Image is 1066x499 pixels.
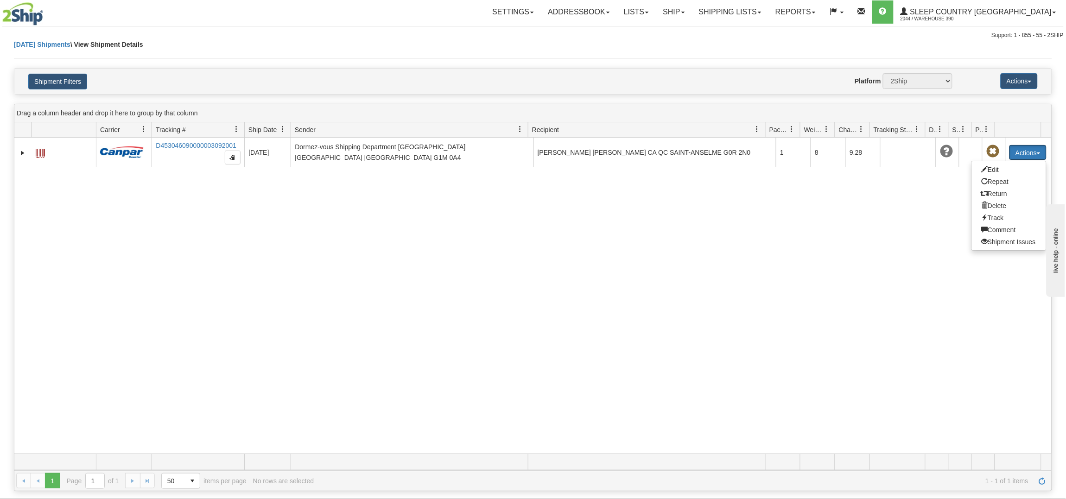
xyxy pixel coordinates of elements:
label: Platform [855,76,881,86]
a: Lists [617,0,656,24]
a: Shipment Issues [972,236,1046,248]
input: Page 1 [86,474,104,488]
a: Weight filter column settings [819,121,835,137]
a: Sleep Country [GEOGRAPHIC_DATA] 2044 / Warehouse 390 [894,0,1063,24]
div: Support: 1 - 855 - 55 - 2SHIP [2,32,1064,39]
a: Charge filter column settings [854,121,869,137]
span: Weight [804,125,824,134]
td: 9.28 [845,138,880,167]
button: Shipment Filters [28,74,87,89]
a: Reports [768,0,823,24]
span: items per page [161,473,247,489]
span: Pickup Not Assigned [986,145,999,158]
div: grid grouping header [14,104,1052,122]
a: Return [972,188,1046,200]
a: Sender filter column settings [512,121,528,137]
a: Refresh [1035,473,1050,488]
td: 8 [811,138,845,167]
span: 2044 / Warehouse 390 [901,14,970,24]
span: Sleep Country [GEOGRAPHIC_DATA] [908,8,1052,16]
a: Carrier filter column settings [136,121,152,137]
a: D453046090000003092001 [156,142,236,149]
a: Delivery Status filter column settings [933,121,948,137]
span: 50 [167,476,179,486]
span: Tracking # [156,125,186,134]
a: Ship Date filter column settings [275,121,291,137]
a: Expand [18,148,27,158]
span: Page 1 [45,473,60,488]
a: Label [36,145,45,159]
span: Ship Date [248,125,277,134]
span: Tracking Status [874,125,914,134]
a: Recipient filter column settings [749,121,765,137]
span: Delivery Status [929,125,937,134]
td: [PERSON_NAME] [PERSON_NAME] CA QC SAINT-ANSELME G0R 2N0 [533,138,776,167]
div: live help - online [7,8,86,15]
span: \ View Shipment Details [70,41,143,48]
div: No rows are selected [253,477,314,485]
a: Shipment Issues filter column settings [956,121,971,137]
button: Copy to clipboard [225,151,241,164]
span: Sender [295,125,316,134]
a: Delete shipment [972,200,1046,212]
td: Dormez-vous Shipping Department [GEOGRAPHIC_DATA] [GEOGRAPHIC_DATA] [GEOGRAPHIC_DATA] G1M 0A4 [291,138,533,167]
span: Unknown [940,145,953,158]
td: [DATE] [244,138,291,167]
span: Shipment Issues [952,125,960,134]
img: 14 - Canpar [100,146,144,158]
button: Actions [1001,73,1038,89]
span: Page of 1 [67,473,119,489]
span: Packages [769,125,789,134]
a: [DATE] Shipments [14,41,70,48]
span: Recipient [532,125,559,134]
span: select [185,474,200,488]
span: 1 - 1 of 1 items [320,477,1028,485]
a: Settings [485,0,541,24]
a: Pickup Status filter column settings [979,121,995,137]
a: Packages filter column settings [784,121,800,137]
a: Tracking # filter column settings [228,121,244,137]
a: Shipping lists [692,0,768,24]
a: Comment [972,224,1046,236]
button: Actions [1009,145,1047,160]
a: Track [972,212,1046,224]
span: Carrier [100,125,120,134]
span: Page sizes drop down [161,473,200,489]
a: Ship [656,0,692,24]
iframe: chat widget [1045,202,1065,297]
span: Charge [839,125,858,134]
a: Tracking Status filter column settings [909,121,925,137]
td: 1 [776,138,811,167]
a: Addressbook [541,0,617,24]
span: Pickup Status [976,125,984,134]
img: logo2044.jpg [2,2,43,25]
a: Edit [972,164,1046,176]
a: Repeat [972,176,1046,188]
